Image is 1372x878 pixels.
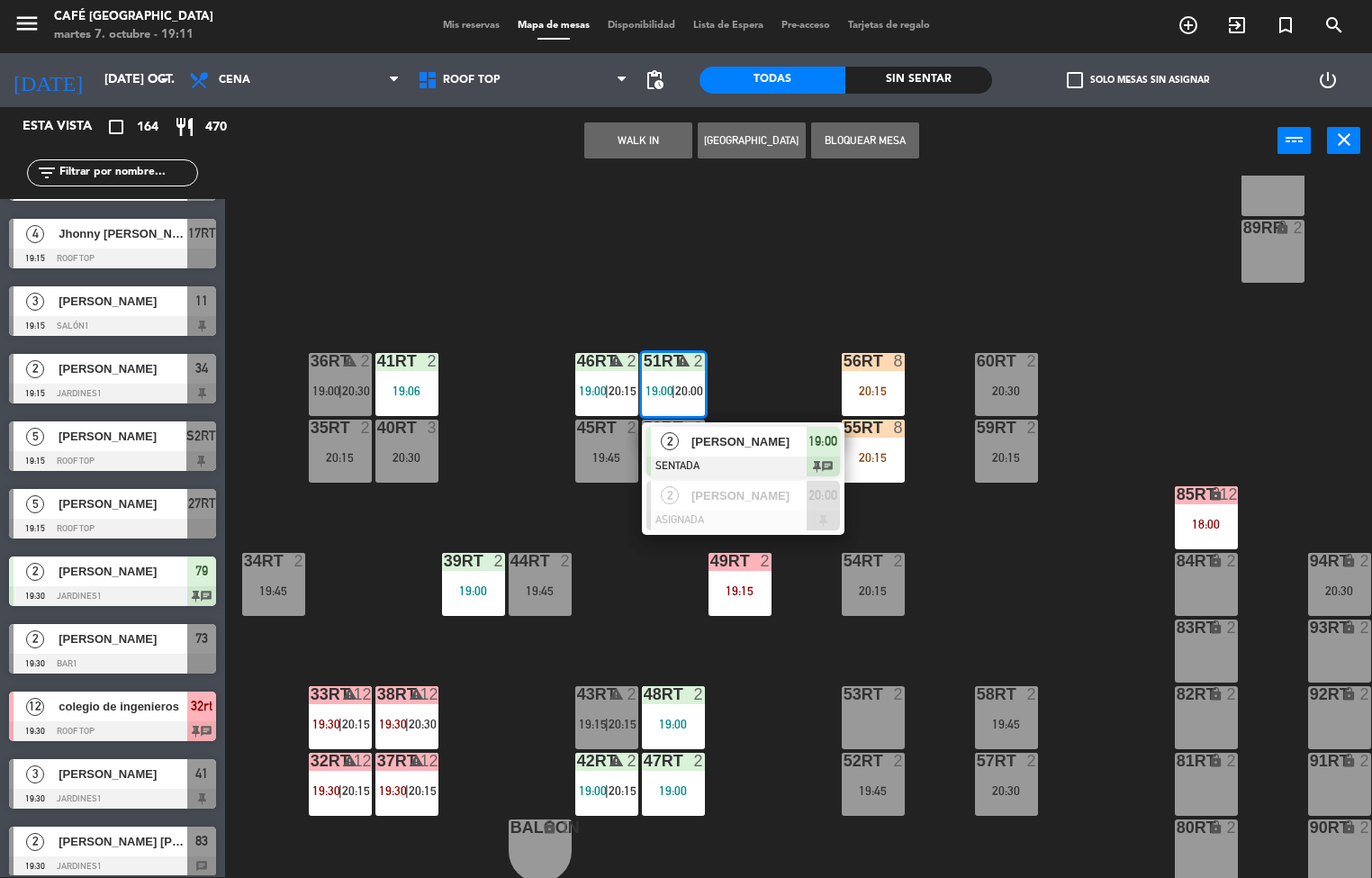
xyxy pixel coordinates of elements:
[693,420,704,436] div: 2
[893,753,904,769] div: 2
[377,420,378,436] div: 40RT
[311,353,311,369] div: 36rt
[442,584,505,597] div: 19:00
[1293,220,1304,236] div: 2
[577,353,578,369] div: 46RT
[760,553,771,569] div: 2
[420,753,438,769] div: 12
[154,69,176,91] i: arrow_drop_down
[444,553,445,569] div: 39rt
[26,293,44,311] span: 3
[312,384,340,398] span: 19:00
[1277,127,1311,154] button: power_input
[893,553,904,569] div: 2
[420,686,438,702] div: 12
[375,385,438,397] div: 19:06
[560,553,571,569] div: 2
[14,10,41,37] i: menu
[698,122,806,158] button: [GEOGRAPHIC_DATA]
[379,717,407,731] span: 19:30
[661,486,679,504] span: 2
[605,384,609,398] span: |
[605,783,609,798] span: |
[1310,553,1311,569] div: 94RT
[1341,819,1357,835] i: lock
[242,584,305,597] div: 19:45
[1178,14,1199,36] i: add_circle_outline
[672,384,675,398] span: |
[1175,518,1238,530] div: 18:00
[1359,553,1370,569] div: 2
[1177,553,1178,569] div: 84RT
[409,686,424,701] i: warning
[1208,620,1223,635] i: lock
[627,420,637,436] div: 2
[579,717,607,731] span: 19:15
[1208,686,1223,701] i: lock
[1341,686,1357,701] i: lock
[375,451,438,464] div: 20:30
[1243,220,1244,236] div: 89RR
[609,353,624,368] i: warning
[661,432,679,450] span: 2
[609,384,636,398] span: 20:15
[26,765,44,783] span: 3
[1327,127,1360,154] button: close
[842,584,905,597] div: 20:15
[309,451,372,464] div: 20:15
[205,117,227,138] span: 470
[644,69,665,91] span: pending_actions
[560,819,571,836] div: 1
[675,384,703,398] span: 20:00
[338,717,342,731] span: |
[338,783,342,798] span: |
[645,384,673,398] span: 19:00
[808,484,837,506] span: 20:00
[975,718,1038,730] div: 19:45
[577,753,578,769] div: 42RT
[1359,753,1370,769] div: 2
[1226,819,1237,836] div: 2
[360,353,371,369] div: 2
[609,783,636,798] span: 20:15
[26,428,44,446] span: 5
[1359,819,1370,836] div: 2
[893,420,904,436] div: 8
[353,753,371,769] div: 12
[1310,753,1311,769] div: 91RT
[1208,486,1223,502] i: lock
[195,830,208,852] span: 83
[174,116,195,138] i: restaurant
[700,67,845,94] div: Todas
[579,783,607,798] span: 19:00
[360,420,371,436] div: 2
[195,763,208,784] span: 41
[1208,753,1223,768] i: lock
[642,718,705,730] div: 19:00
[1317,69,1339,91] i: power_settings_new
[26,630,44,648] span: 2
[59,427,186,446] span: [PERSON_NAME]
[893,686,904,702] div: 2
[9,116,130,138] div: Esta vista
[342,783,370,798] span: 20:15
[842,784,905,797] div: 19:45
[1067,72,1083,88] span: check_box_outline_blank
[644,420,645,436] div: 50RT
[191,695,212,717] span: 32rt
[342,753,357,768] i: warning
[312,717,340,731] span: 19:30
[1333,129,1355,150] i: close
[342,686,357,701] i: warning
[195,358,208,379] span: 34
[644,753,645,769] div: 47RT
[844,553,844,569] div: 54RT
[427,420,438,436] div: 3
[137,117,158,138] span: 164
[1284,129,1305,150] i: power_input
[693,753,704,769] div: 2
[58,163,197,183] input: Filtrar por nombre...
[1177,819,1178,836] div: 80RT
[59,359,187,378] span: [PERSON_NAME]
